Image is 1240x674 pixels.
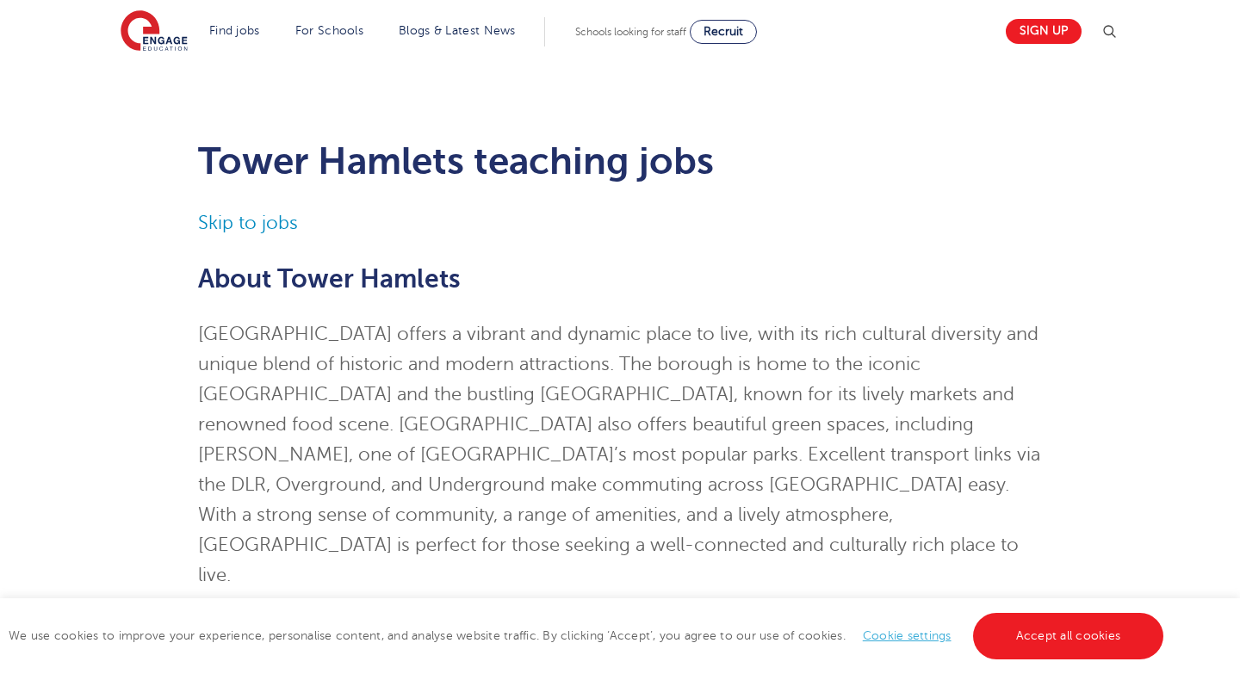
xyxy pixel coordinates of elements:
a: Accept all cookies [973,613,1164,659]
a: For Schools [295,24,363,37]
p: [GEOGRAPHIC_DATA] offers a vibrant and dynamic place to live, with its rich cultural diversity an... [198,319,1043,591]
a: Find jobs [209,24,260,37]
a: Skip to jobs [198,213,298,233]
img: Engage Education [121,10,188,53]
span: We use cookies to improve your experience, personalise content, and analyse website traffic. By c... [9,629,1168,642]
a: Blogs & Latest News [399,24,516,37]
a: Recruit [690,20,757,44]
span: Schools looking for staff [575,26,686,38]
span: About Tower Hamlets [198,264,461,294]
span: Recruit [704,25,743,38]
a: Sign up [1006,19,1082,44]
h1: Tower Hamlets teaching jobs [198,139,1043,182]
a: Cookie settings [863,629,952,642]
